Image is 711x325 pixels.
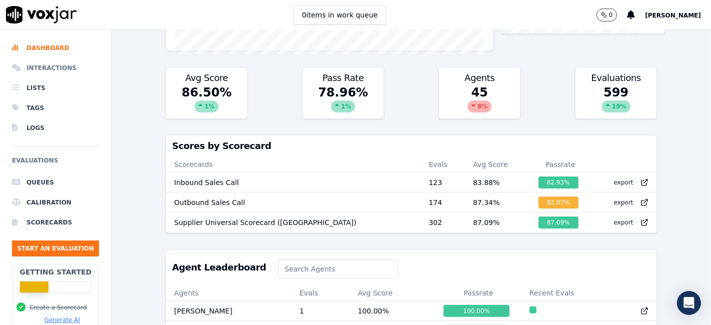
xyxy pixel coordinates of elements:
div: 82.93 % [538,176,578,188]
th: Avg Score [350,285,436,301]
button: Start an Evaluation [12,240,99,256]
div: 19 % [602,100,630,112]
th: Agents [166,285,291,301]
button: export [606,214,641,230]
div: Open Intercom Messenger [677,291,701,315]
input: Search Agents [278,259,397,279]
h6: Evaluations [12,154,99,172]
td: 87.09 % [465,212,530,232]
td: 100.00 % [350,301,436,321]
div: 78.96 % [302,84,383,118]
button: export [606,174,641,190]
button: [PERSON_NAME] [645,9,711,21]
td: [PERSON_NAME] [166,301,291,321]
h3: Agents [445,73,514,82]
h3: Evaluations [581,73,650,82]
img: voxjar logo [6,6,77,23]
a: Interactions [12,58,99,78]
td: Inbound Sales Call [166,172,420,192]
a: Dashboard [12,38,99,58]
th: Scorecards [166,156,420,172]
th: Passrate [435,285,521,301]
th: Passrate [530,156,590,172]
th: Recent Evals [521,285,656,301]
div: 87.09 % [538,216,578,228]
th: Evals [421,156,465,172]
button: 0 [596,8,627,21]
h3: Pass Rate [308,73,377,82]
div: 62.07 % [538,196,578,208]
div: 599 [575,84,656,118]
div: 86.50 % [166,84,247,118]
a: Calibration [12,192,99,212]
a: Scorecards [12,212,99,232]
td: 87.34 % [465,192,530,212]
button: export [606,194,641,210]
span: [PERSON_NAME] [645,12,701,19]
a: Tags [12,98,99,118]
td: 174 [421,192,465,212]
a: Lists [12,78,99,98]
td: 123 [421,172,465,192]
div: 1 % [194,100,218,112]
h3: Avg Score [172,73,241,82]
div: 1 % [331,100,355,112]
th: Evals [291,285,350,301]
div: 100.00 % [443,305,509,317]
button: Create a Scorecard [29,303,87,311]
p: 0 [609,11,613,19]
a: Queues [12,172,99,192]
h3: Scores by Scorecard [172,141,650,150]
td: 302 [421,212,465,232]
a: Logs [12,118,99,138]
td: 83.88 % [465,172,530,192]
td: 1 [291,301,350,321]
th: Avg Score [465,156,530,172]
td: Supplier Universal Scorecard ([GEOGRAPHIC_DATA]) [166,212,420,232]
div: 8 % [467,100,491,112]
h2: Getting Started [19,267,91,277]
button: 0 [596,8,617,21]
button: 0items in work queue [293,5,386,24]
div: 45 [439,84,520,118]
h3: Agent Leaderboard [172,263,266,272]
td: Outbound Sales Call [166,192,420,212]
